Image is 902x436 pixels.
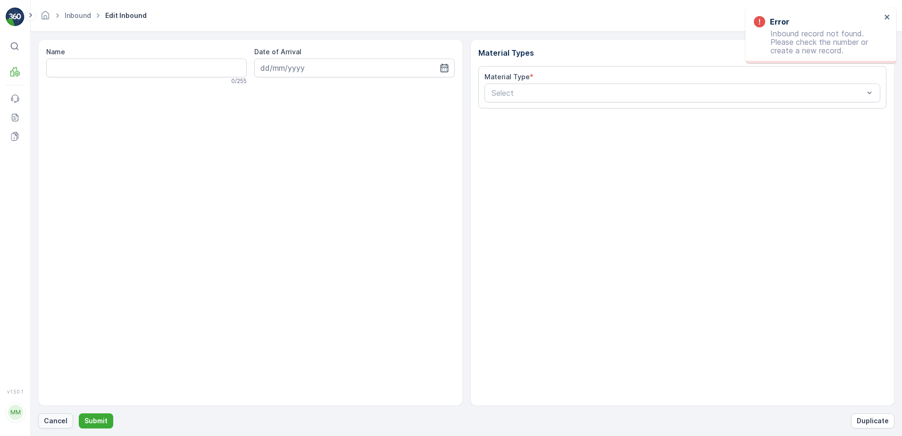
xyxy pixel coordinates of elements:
button: close [884,13,891,22]
span: 59.14 [50,186,67,194]
span: Net Weight : [8,186,50,194]
h3: Error [770,16,789,27]
p: Cancel [44,416,67,426]
p: Material Types [478,47,887,59]
p: 0 / 255 [231,77,247,85]
label: Name [46,48,65,56]
span: v 1.50.1 [6,389,25,394]
img: logo [6,8,25,26]
a: Homepage [40,14,50,22]
span: Name : [8,155,31,163]
span: Pallet_AU01 #1092 [31,155,91,163]
span: Total Weight : [8,170,55,178]
span: Tare Weight : [8,201,53,210]
a: Inbound [65,11,91,19]
span: 15 [53,201,59,210]
span: Asset Type : [8,217,50,225]
span: AU-PI0015 I Non aluminium Flex [40,233,144,241]
label: Date of Arrival [254,48,301,56]
div: MM [8,405,23,420]
button: Submit [79,413,113,428]
span: Material : [8,233,40,241]
label: Material Type [484,73,530,81]
span: Pallet Standard [50,217,100,225]
p: Duplicate [857,416,889,426]
button: Cancel [38,413,73,428]
input: dd/mm/yyyy [254,59,455,77]
p: Pallet_AU01 #1092 [416,8,485,19]
p: Select [492,87,864,99]
p: Submit [84,416,108,426]
p: Inbound record not found. Please check the number or create a new record. [754,29,881,55]
span: Edit Inbound [103,11,149,20]
span: 74.14 [55,170,73,178]
button: MM [6,396,25,428]
button: Duplicate [851,413,894,428]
